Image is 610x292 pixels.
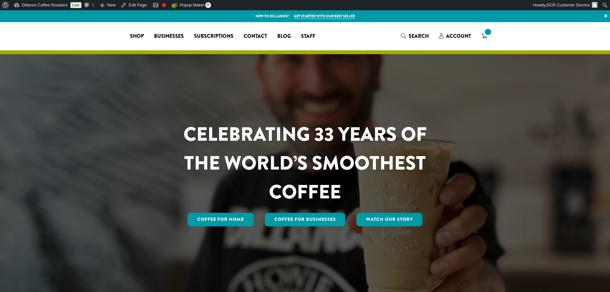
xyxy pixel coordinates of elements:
span: Subscriptions [194,32,233,40]
a: × [601,10,610,22]
span: Blog [277,32,291,40]
span: Search [409,32,429,40]
span: Businesses [154,32,184,40]
h1: CELEBRATING 33 YEARS OF THE WORLD’S SMOOTHEST COFFEE [165,120,446,206]
a: Search [396,31,434,41]
a: Live [70,2,81,8]
span: Account [446,32,471,40]
a: Coffee for Home [188,213,254,226]
div: Focus keyphrase not set [162,3,166,7]
a: Shop [125,31,149,41]
span: Contact [244,32,267,40]
a: Coffee For Businesses [265,213,346,226]
span: 0 [205,2,211,8]
span: DCR Customer Service [547,3,590,7]
span: Shop [130,32,144,40]
a: Staff [296,31,321,41]
a: Watch Our Story [356,213,422,226]
span: Staff [301,32,315,40]
a: Get started with our best seller [294,13,355,19]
